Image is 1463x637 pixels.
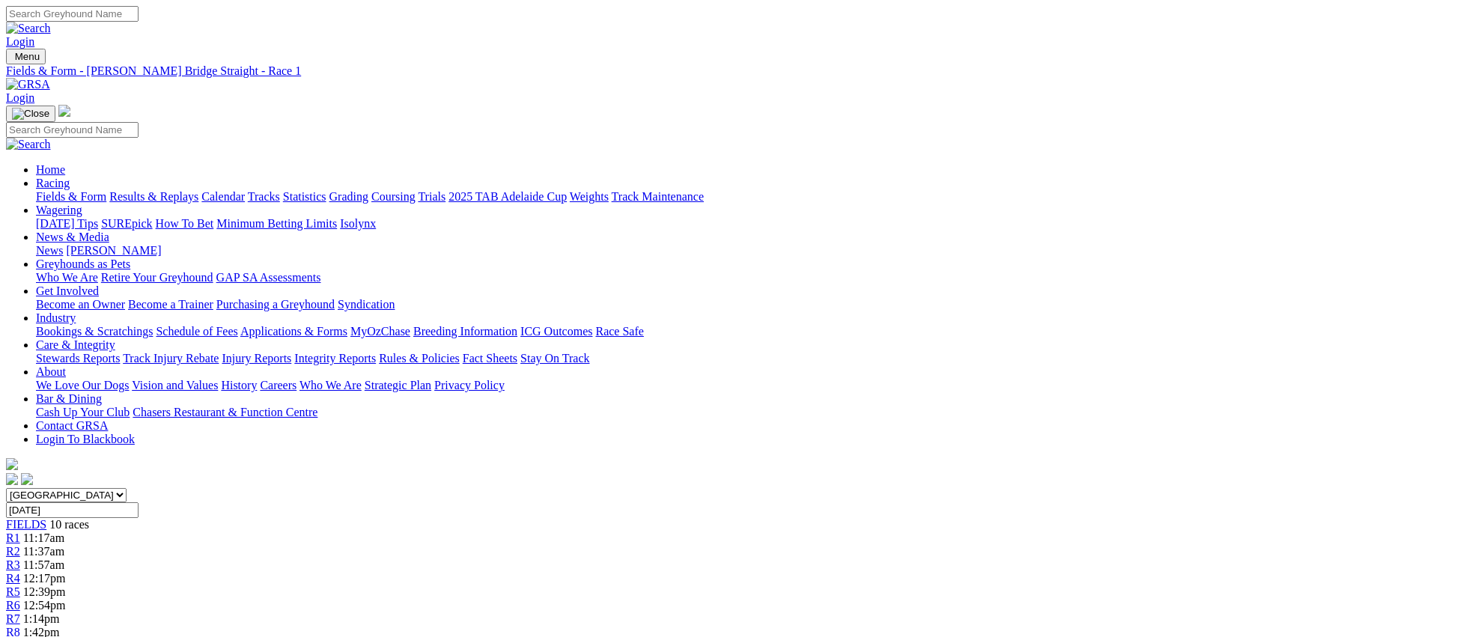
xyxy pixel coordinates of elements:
[15,51,40,62] span: Menu
[36,231,109,243] a: News & Media
[6,572,20,585] a: R4
[36,379,1457,392] div: About
[36,298,1457,311] div: Get Involved
[66,244,161,257] a: [PERSON_NAME]
[434,379,505,391] a: Privacy Policy
[570,190,609,203] a: Weights
[36,271,1457,284] div: Greyhounds as Pets
[6,6,139,22] input: Search
[448,190,567,203] a: 2025 TAB Adelaide Cup
[36,244,1457,257] div: News & Media
[128,298,213,311] a: Become a Trainer
[36,244,63,257] a: News
[6,64,1457,78] a: Fields & Form - [PERSON_NAME] Bridge Straight - Race 1
[520,352,589,365] a: Stay On Track
[23,612,60,625] span: 1:14pm
[101,271,213,284] a: Retire Your Greyhound
[221,379,257,391] a: History
[36,365,66,378] a: About
[6,49,46,64] button: Toggle navigation
[338,298,395,311] a: Syndication
[6,91,34,104] a: Login
[6,106,55,122] button: Toggle navigation
[21,473,33,485] img: twitter.svg
[36,217,1457,231] div: Wagering
[6,22,51,35] img: Search
[36,311,76,324] a: Industry
[36,352,1457,365] div: Care & Integrity
[240,325,347,338] a: Applications & Forms
[216,298,335,311] a: Purchasing a Greyhound
[6,78,50,91] img: GRSA
[36,406,1457,419] div: Bar & Dining
[23,531,64,544] span: 11:17am
[340,217,376,230] a: Isolynx
[12,108,49,120] img: Close
[6,458,18,470] img: logo-grsa-white.png
[36,392,102,405] a: Bar & Dining
[36,352,120,365] a: Stewards Reports
[23,585,66,598] span: 12:39pm
[23,599,66,612] span: 12:54pm
[156,217,214,230] a: How To Bet
[260,379,296,391] a: Careers
[36,190,1457,204] div: Racing
[58,105,70,117] img: logo-grsa-white.png
[36,257,130,270] a: Greyhounds as Pets
[595,325,643,338] a: Race Safe
[36,379,129,391] a: We Love Our Dogs
[23,545,64,558] span: 11:37am
[36,325,153,338] a: Bookings & Scratchings
[6,518,46,531] a: FIELDS
[283,190,326,203] a: Statistics
[36,406,130,418] a: Cash Up Your Club
[248,190,280,203] a: Tracks
[36,190,106,203] a: Fields & Form
[329,190,368,203] a: Grading
[6,502,139,518] input: Select date
[299,379,362,391] a: Who We Are
[36,163,65,176] a: Home
[201,190,245,203] a: Calendar
[6,599,20,612] a: R6
[36,325,1457,338] div: Industry
[520,325,592,338] a: ICG Outcomes
[6,558,20,571] a: R3
[6,122,139,138] input: Search
[6,473,18,485] img: facebook.svg
[6,138,51,151] img: Search
[6,612,20,625] a: R7
[36,271,98,284] a: Who We Are
[132,379,218,391] a: Vision and Values
[36,177,70,189] a: Racing
[6,35,34,48] a: Login
[365,379,431,391] a: Strategic Plan
[36,419,108,432] a: Contact GRSA
[216,271,321,284] a: GAP SA Assessments
[36,433,135,445] a: Login To Blackbook
[413,325,517,338] a: Breeding Information
[23,558,64,571] span: 11:57am
[36,217,98,230] a: [DATE] Tips
[36,338,115,351] a: Care & Integrity
[6,531,20,544] a: R1
[156,325,237,338] a: Schedule of Fees
[216,217,337,230] a: Minimum Betting Limits
[133,406,317,418] a: Chasers Restaurant & Function Centre
[222,352,291,365] a: Injury Reports
[36,204,82,216] a: Wagering
[6,585,20,598] a: R5
[418,190,445,203] a: Trials
[36,298,125,311] a: Become an Owner
[371,190,416,203] a: Coursing
[379,352,460,365] a: Rules & Policies
[6,545,20,558] a: R2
